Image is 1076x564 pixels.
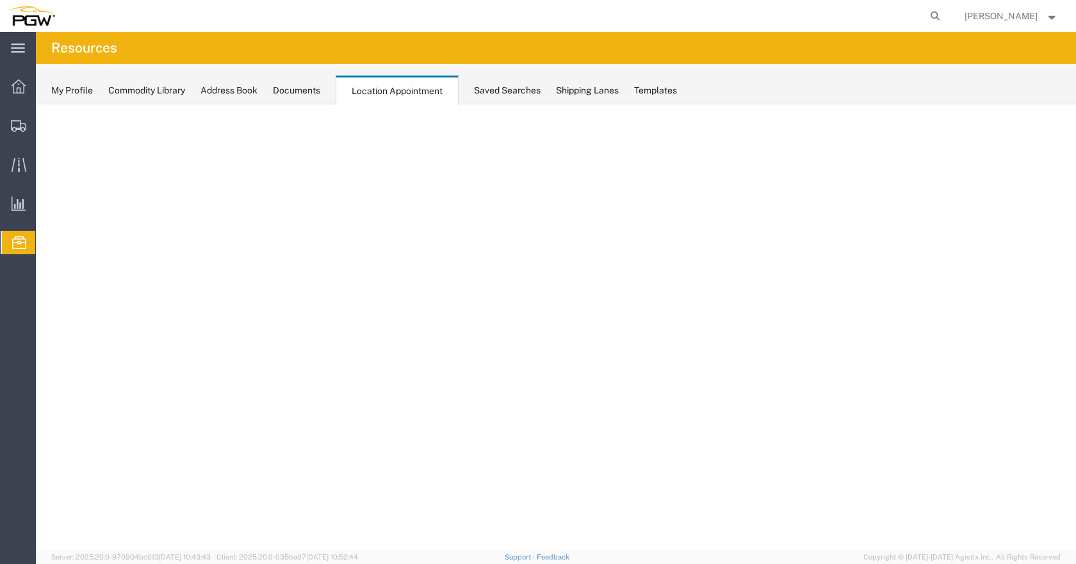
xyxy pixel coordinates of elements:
[336,76,459,105] div: Location Appointment
[474,84,541,97] div: Saved Searches
[306,553,358,561] span: [DATE] 10:52:44
[556,84,619,97] div: Shipping Lanes
[634,84,677,97] div: Templates
[965,9,1038,23] span: Brandy Shannon
[505,553,537,561] a: Support
[51,553,211,561] span: Server: 2025.20.0-970904bc0f3
[51,32,117,64] h4: Resources
[51,84,93,97] div: My Profile
[964,8,1059,24] button: [PERSON_NAME]
[36,104,1076,551] iframe: FS Legacy Container
[216,553,358,561] span: Client: 2025.20.0-035ba07
[537,553,569,561] a: Feedback
[273,84,320,97] div: Documents
[159,553,211,561] span: [DATE] 10:43:43
[9,6,55,26] img: logo
[200,84,257,97] div: Address Book
[108,84,185,97] div: Commodity Library
[863,552,1061,563] span: Copyright © [DATE]-[DATE] Agistix Inc., All Rights Reserved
